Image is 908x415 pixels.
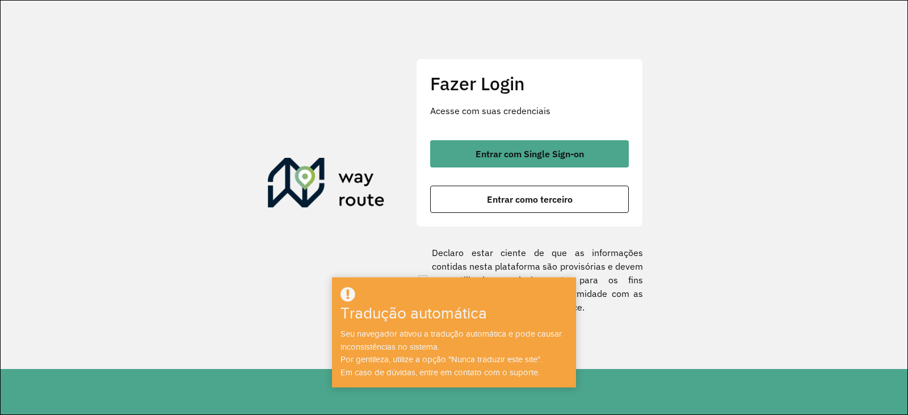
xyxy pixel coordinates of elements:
[340,368,540,377] font: Em caso de dúvidas, entre em contato com o suporte.
[430,105,550,116] font: Acesse com suas credenciais
[340,329,562,351] font: Seu navegador ativou a tradução automática e pode causar inconsistências no sistema.
[340,355,542,364] font: Por gentileza, utilize a opção "Nunca traduzir este site".
[340,305,487,322] font: Tradução automática
[430,140,629,167] button: botão
[432,247,643,313] font: Declaro estar ciente de que as informações contidas nesta plataforma são provisórias e devem ser ...
[476,148,584,160] font: Entrar com Single Sign-on
[487,194,573,205] font: Entrar como terceiro
[430,186,629,213] button: botão
[430,72,525,95] font: Fazer Login
[268,158,385,212] img: Roteirizador AmbevTech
